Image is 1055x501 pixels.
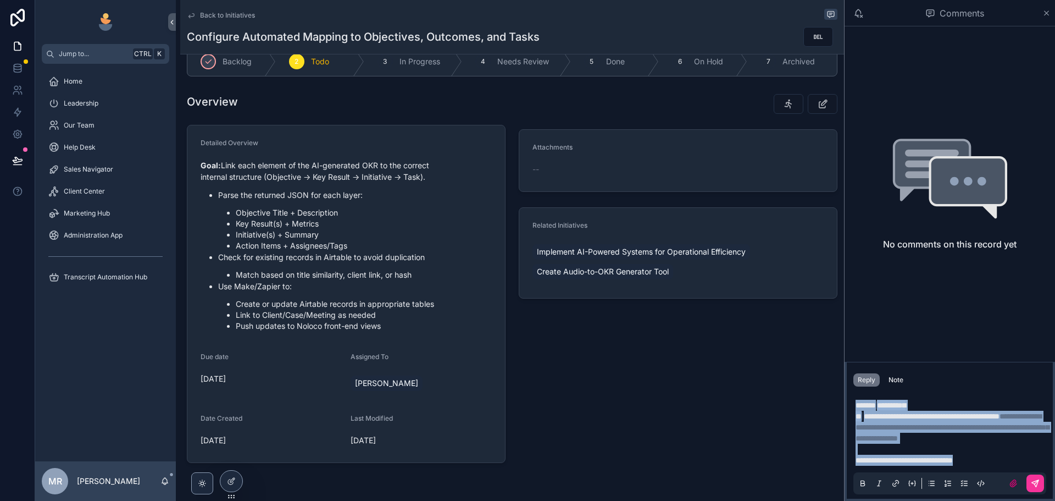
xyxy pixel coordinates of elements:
div: scrollable content [35,64,176,301]
a: Our Team [42,115,169,135]
span: Detailed Overview [201,139,258,147]
p: Link each element of the AI-generated OKR to the correct internal structure (Objective → Key Resu... [201,159,492,183]
span: 3 [383,57,387,66]
span: 5 [590,57,593,66]
button: Jump to...CtrlK [42,44,169,64]
img: App logo [97,13,114,31]
li: Push updates to Noloco front-end views [236,321,492,332]
span: Related Initiatives [532,221,587,229]
span: 7 [767,57,770,66]
p: Parse the returned JSON for each layer: [218,189,492,201]
span: Ctrl [133,48,153,59]
span: Archived [782,56,815,67]
span: 6 [678,57,682,66]
span: Help Desk [64,143,96,152]
div: Note [889,376,903,384]
p: [DATE] [351,435,376,446]
li: Create or update Airtable records in appropriate tables [236,299,492,310]
span: Last Modified [351,414,393,422]
span: -- [532,164,539,175]
span: MR [48,475,62,488]
span: 4 [481,57,485,66]
a: Implement AI-Powered Systems for Operational Efficiency [532,244,750,260]
span: Date Created [201,414,242,422]
li: Link to Client/Case/Meeting as needed [236,310,492,321]
a: Administration App [42,225,169,245]
li: Match based on title similarity, client link, or hash [236,269,492,280]
a: Back to Initiatives [187,11,255,20]
li: Action Items + Assignees/Tags [236,240,492,251]
span: Todo [311,56,329,67]
a: Create Audio-to-OKR Generator Tool [532,264,673,279]
span: Administration App [64,231,123,240]
span: On Hold [694,56,723,67]
span: Leadership [64,99,98,108]
span: Comments [940,7,984,20]
span: Implement AI-Powered Systems for Operational Efficiency [537,246,746,257]
span: Our Team [64,121,95,130]
span: Sales Navigator [64,165,113,174]
li: Initiative(s) + Summary [236,229,492,240]
a: Help Desk [42,137,169,157]
a: Transcript Automation Hub [42,267,169,287]
a: Client Center [42,181,169,201]
span: In Progress [399,56,440,67]
span: Back to Initiatives [200,11,255,20]
span: [PERSON_NAME] [355,378,418,389]
a: Leadership [42,93,169,113]
p: [DATE] [201,435,226,446]
span: Client Center [64,187,105,196]
span: [DATE] [201,373,342,384]
span: Backlog [223,56,252,67]
span: K [155,49,164,58]
p: Use Make/Zapier to: [218,280,492,292]
span: Done [606,56,625,67]
p: Check for existing records in Airtable to avoid duplication [218,251,492,263]
h1: Overview [187,94,238,109]
span: Home [64,77,82,86]
button: Note [884,373,908,387]
h2: No comments on this record yet [883,238,1017,251]
h1: Configure Automated Mapping to Objectives, Outcomes, and Tasks [187,29,540,45]
a: [PERSON_NAME] [351,376,423,391]
a: Sales Navigator [42,159,169,179]
span: Needs Review [497,56,549,67]
a: Marketing Hub [42,203,169,223]
span: Attachments [532,143,573,151]
li: Key Result(s) + Metrics [236,218,492,229]
button: Reply [853,373,880,387]
span: Create Audio-to-OKR Generator Tool [537,266,669,277]
li: Objective Title + Description [236,207,492,218]
p: [PERSON_NAME] [77,476,140,487]
span: 2 [295,57,298,66]
span: Marketing Hub [64,209,110,218]
span: Transcript Automation Hub [64,273,147,282]
a: Home [42,71,169,91]
span: Jump to... [59,49,129,58]
span: Due date [201,353,229,361]
span: Assigned To [351,353,388,361]
strong: Goal: [201,161,221,170]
